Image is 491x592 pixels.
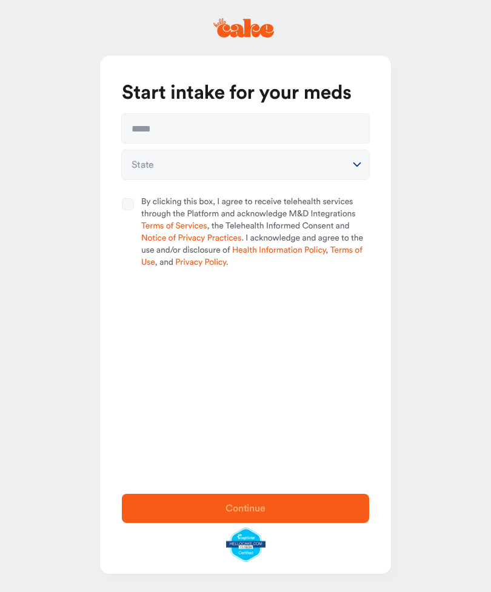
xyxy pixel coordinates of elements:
a: Notice of Privacy Practices [141,234,241,242]
a: Terms of Services [141,222,207,230]
a: Privacy Policy [175,258,225,267]
span: By clicking this box, I agree to receive telehealth services through the Platform and acknowledge... [141,196,369,269]
h1: Start intake for your meds [122,81,369,105]
span: Continue [225,504,266,513]
button: By clicking this box, I agree to receive telehealth services through the Platform and acknowledge... [122,198,134,210]
a: Terms of Use [141,246,362,267]
button: Continue [122,494,369,523]
img: legit-script-certified.png [226,528,266,562]
a: Health Information Policy [232,246,326,254]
